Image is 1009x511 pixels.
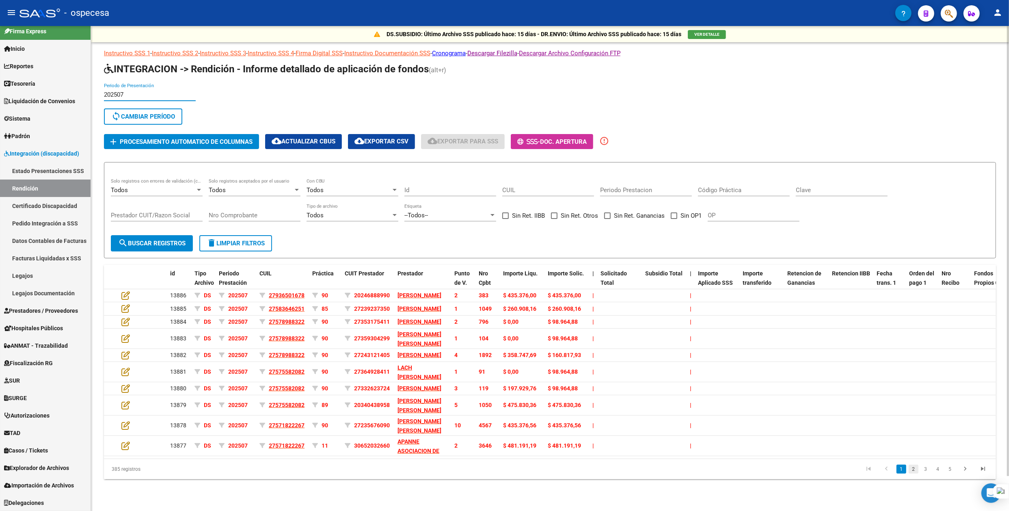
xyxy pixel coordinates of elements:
span: | [592,352,594,358]
span: DS [204,422,211,429]
div: 13886 [170,291,188,300]
li: page 4 [932,462,944,476]
datatable-header-cell: Retencion IIBB [829,265,873,301]
span: 27578988322 [269,335,305,342]
mat-icon: delete [207,238,216,248]
span: 202507 [228,368,248,375]
span: | [592,442,594,449]
span: 202507 [228,335,248,342]
span: 10 [454,422,461,429]
span: Actualizar CBUs [272,138,335,145]
span: Sistema [4,114,30,123]
span: SUR [4,376,20,385]
mat-icon: cloud_download [272,136,281,146]
span: id [170,270,175,277]
span: Importe Solic. [548,270,584,277]
span: | [592,270,594,277]
div: 13881 [170,367,188,377]
span: 20246888990 [354,292,390,299]
datatable-header-cell: Periodo Prestación [216,265,256,301]
datatable-header-cell: Importe Aplicado SSS [695,265,739,301]
span: 85 [322,305,328,312]
datatable-header-cell: CUIT Prestador [341,265,394,301]
span: | [592,318,594,325]
span: Explorador de Archivos [4,463,69,472]
span: 202507 [228,352,248,358]
span: | [690,352,691,358]
li: page 3 [920,462,932,476]
button: Actualizar CBUs [265,134,342,149]
span: 27575582082 [269,368,305,375]
span: $ 98.964,88 [548,335,578,342]
button: Cambiar Período [104,108,182,125]
a: 1 [897,465,906,474]
mat-icon: cloud_download [354,136,364,146]
a: 4 [933,465,943,474]
span: 2 [454,318,458,325]
span: (alt+r) [429,66,446,74]
span: DS [204,318,211,325]
span: Exportar para SSS [428,138,498,145]
span: 27583646251 [269,305,305,312]
span: $ 481.191,19 [503,442,536,449]
span: 202507 [228,422,248,429]
span: 119 [479,385,488,392]
span: 3 [454,385,458,392]
span: Padrón [4,132,30,141]
span: 27359304299 [354,335,390,342]
span: Todos [307,212,324,219]
span: | [690,385,691,392]
span: Periodo Prestación [219,270,247,286]
span: Orden del pago 1 [909,270,934,286]
span: Inicio [4,44,25,53]
span: Procesamiento automatico de columnas [120,138,253,145]
button: Limpiar filtros [199,235,272,251]
span: $ 98.964,88 [548,318,578,325]
span: Fiscalización RG [4,359,53,368]
span: $ 0,00 [503,335,519,342]
li: page 5 [944,462,956,476]
datatable-header-cell: Subsidio Total [642,265,687,301]
span: Importe transferido [743,270,771,286]
span: $ 0,00 [503,368,519,375]
span: LACH [PERSON_NAME] [398,364,441,380]
span: DS [204,368,211,375]
button: -Doc. Apertura [511,134,593,149]
span: Sin Ret. Ganancias [614,211,665,221]
button: Procesamiento automatico de columnas [104,134,259,149]
span: | [592,292,594,299]
span: Reportes [4,62,33,71]
span: Práctica [312,270,334,277]
datatable-header-cell: Fecha trans. 1 [873,265,906,301]
span: | [592,335,594,342]
span: | [592,385,594,392]
span: | [592,305,594,312]
span: Cambiar Período [111,113,175,120]
span: [PERSON_NAME] [398,352,441,358]
span: Prestador [398,270,423,277]
span: | [690,442,691,449]
button: VER DETALLE [688,30,726,39]
a: Cronograma [432,50,466,57]
a: Instructivo SSS 3 [200,50,246,57]
span: 202507 [228,385,248,392]
span: 30652032660 [354,442,390,449]
span: 27578988322 [269,352,305,358]
span: --Todos-- [404,212,428,219]
span: Sin Ret. IIBB [512,211,545,221]
span: Todos [307,186,324,194]
div: 13877 [170,441,188,450]
span: 1 [454,368,458,375]
span: 27353175411 [354,318,390,325]
span: Importe Liqu. [503,270,538,277]
span: Exportar CSV [354,138,408,145]
span: 1 [454,305,458,312]
span: Todos [111,186,128,194]
span: $ 475.830,36 [548,402,581,408]
a: 5 [945,465,955,474]
span: Subsidio Total [645,270,683,277]
span: 104 [479,335,488,342]
span: Fondos Propios Cta. Disca. [974,270,1006,295]
span: Retencion IIBB [832,270,870,277]
span: DS [204,292,211,299]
